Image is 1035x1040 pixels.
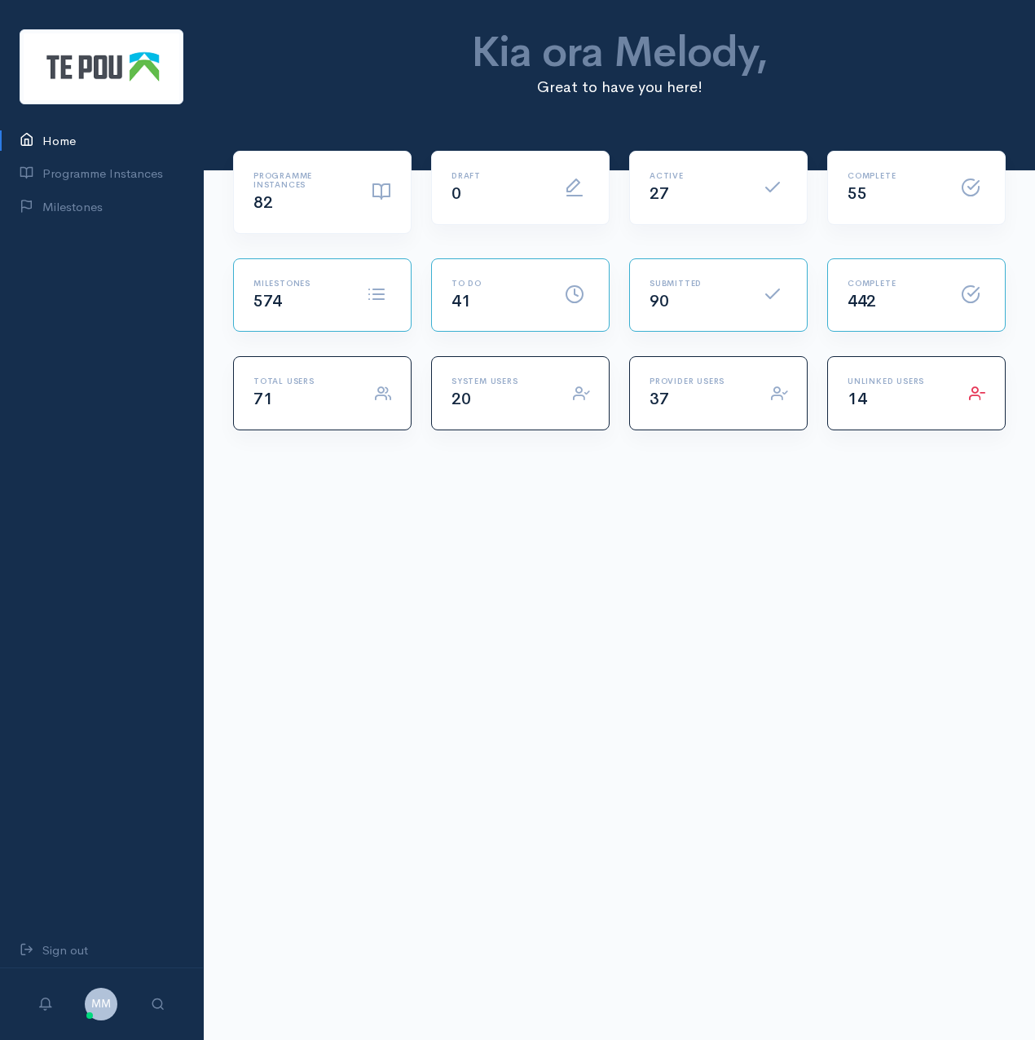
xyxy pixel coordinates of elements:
span: 37 [650,389,668,409]
h1: Kia ora Melody, [431,29,808,76]
span: 20 [451,389,470,409]
span: 14 [848,389,866,409]
span: MM [85,988,117,1020]
a: MM [85,995,117,1011]
img: Te Pou [20,29,183,104]
h6: Unlinked Users [848,377,949,386]
p: Great to have you here! [431,76,808,99]
span: 71 [253,389,272,409]
h6: System Users [451,377,553,386]
h6: Total Users [253,377,355,386]
h6: Provider Users [650,377,751,386]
